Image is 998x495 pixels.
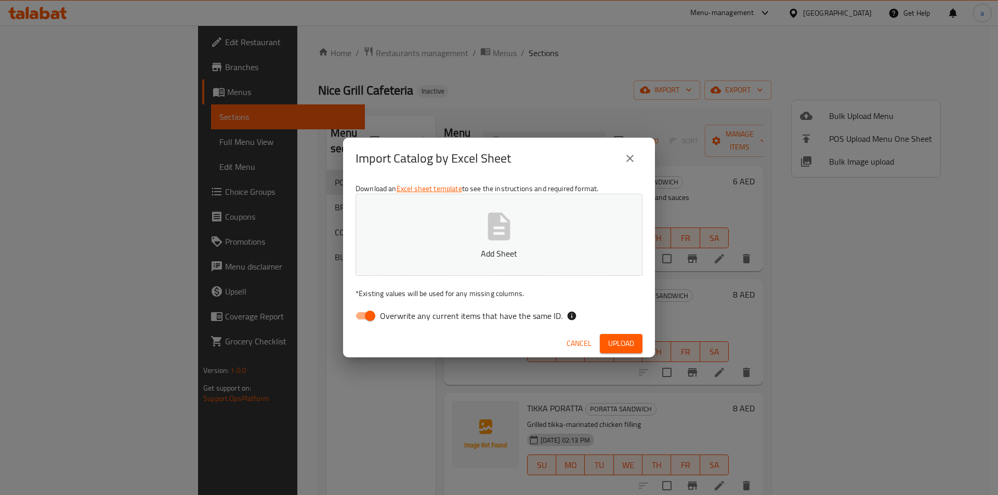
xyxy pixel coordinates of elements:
[372,247,626,260] p: Add Sheet
[380,310,562,322] span: Overwrite any current items that have the same ID.
[356,194,642,276] button: Add Sheet
[567,337,592,350] span: Cancel
[343,179,655,330] div: Download an to see the instructions and required format.
[608,337,634,350] span: Upload
[600,334,642,353] button: Upload
[567,311,577,321] svg: If the overwrite option isn't selected, then the items that match an existing ID will be ignored ...
[397,182,462,195] a: Excel sheet template
[618,146,642,171] button: close
[562,334,596,353] button: Cancel
[356,150,511,167] h2: Import Catalog by Excel Sheet
[356,288,642,299] p: Existing values will be used for any missing columns.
